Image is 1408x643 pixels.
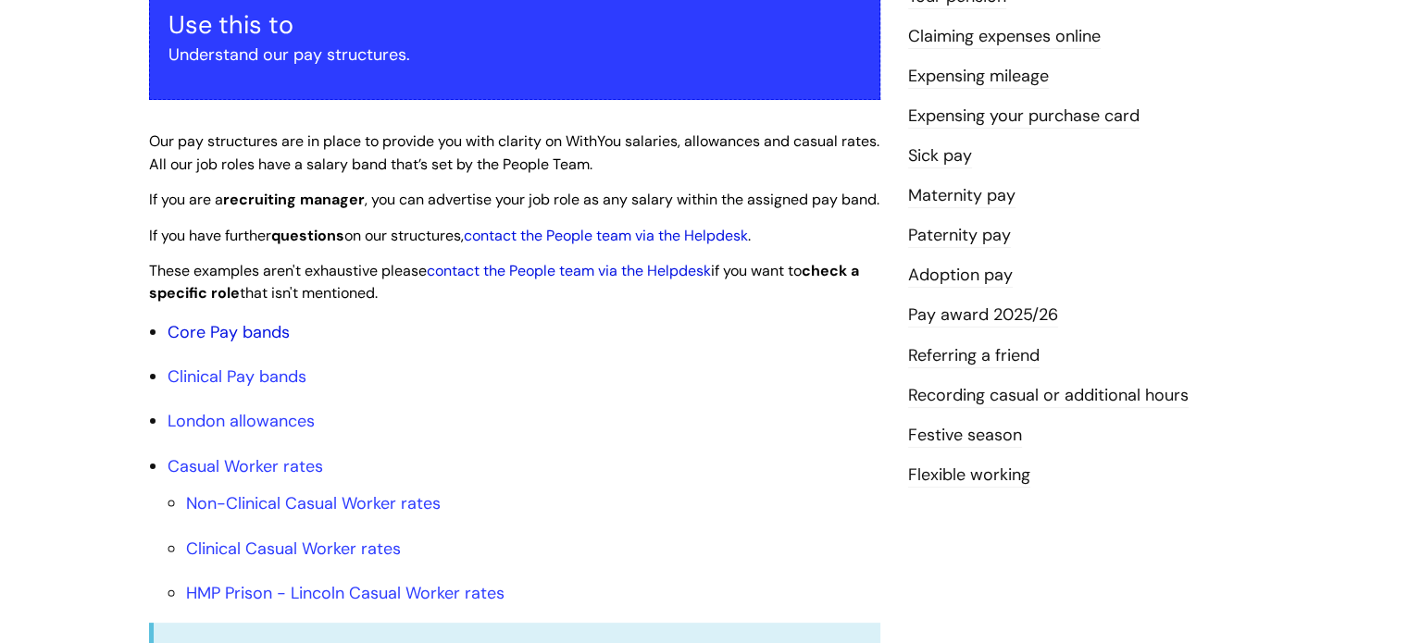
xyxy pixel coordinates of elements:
a: contact the People team via the Helpdesk [464,226,748,245]
a: HMP Prison - Lincoln Casual Worker rates [186,582,505,604]
h3: Use this to [168,10,861,40]
a: Core Pay bands [168,321,290,343]
a: London allowances [168,410,315,432]
a: Casual Worker rates [168,455,323,477]
a: Clinical Casual Worker rates [186,538,401,560]
a: Recording casual or additional hours [908,384,1189,408]
span: If you have further on our structures, . [149,226,751,245]
a: Claiming expenses online [908,25,1101,49]
a: Maternity pay [908,184,1016,208]
a: Pay award 2025/26 [908,303,1058,328]
a: Clinical Pay bands [168,365,306,388]
a: Expensing your purchase card [908,105,1140,129]
a: Non-Clinical Casual Worker rates [186,492,441,514]
span: If you are a , you can advertise your job role as any salary within the assigned pay band. [149,190,879,209]
a: Paternity pay [908,224,1011,248]
span: Our pay structures are in place to provide you with clarity on WithYou salaries, allowances and c... [149,131,879,174]
a: Expensing mileage [908,65,1049,89]
strong: recruiting manager [223,190,365,209]
strong: questions [271,226,344,245]
span: These examples aren't exhaustive please if you want to that isn't mentioned. [149,261,859,303]
a: Referring a friend [908,344,1040,368]
a: Festive season [908,424,1022,448]
p: Understand our pay structures. [168,40,861,69]
a: Flexible working [908,464,1030,488]
a: Adoption pay [908,264,1013,288]
a: contact the People team via the Helpdesk [427,261,711,280]
a: Sick pay [908,144,972,168]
